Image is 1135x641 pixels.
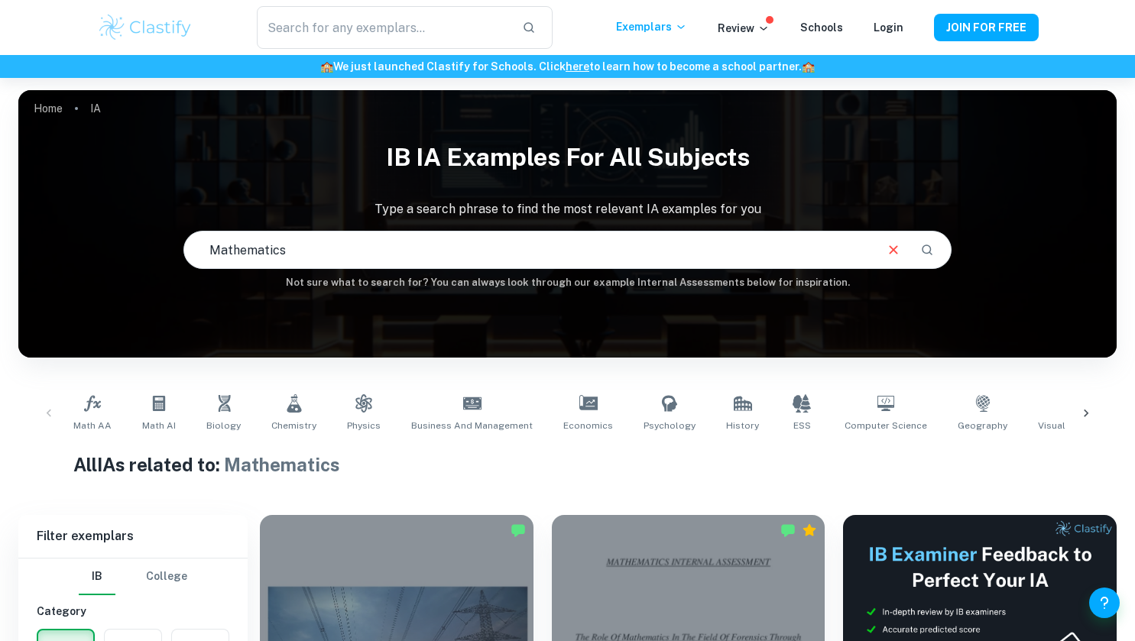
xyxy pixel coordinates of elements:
[73,451,1062,478] h1: All IAs related to:
[146,558,187,595] button: College
[97,12,194,43] img: Clastify logo
[37,603,229,620] h6: Category
[644,419,696,432] span: Psychology
[79,558,187,595] div: Filter type choice
[142,419,176,432] span: Math AI
[511,523,526,538] img: Marked
[914,237,940,263] button: Search
[934,14,1039,41] button: JOIN FOR FREE
[206,419,241,432] span: Biology
[34,98,63,119] a: Home
[726,419,759,432] span: History
[347,419,381,432] span: Physics
[257,6,509,49] input: Search for any exemplars...
[563,419,613,432] span: Economics
[793,419,811,432] span: ESS
[73,419,112,432] span: Math AA
[271,419,316,432] span: Chemistry
[18,200,1117,219] p: Type a search phrase to find the most relevant IA examples for you
[79,558,115,595] button: IB
[958,419,1007,432] span: Geography
[802,523,817,538] div: Premium
[411,419,533,432] span: Business and Management
[874,21,903,34] a: Login
[616,18,687,35] p: Exemplars
[18,133,1117,182] h1: IB IA examples for all subjects
[879,235,908,264] button: Clear
[224,454,340,475] span: Mathematics
[718,20,770,37] p: Review
[18,515,248,558] h6: Filter exemplars
[90,100,101,117] p: IA
[1089,588,1120,618] button: Help and Feedback
[18,275,1117,290] h6: Not sure what to search for? You can always look through our example Internal Assessments below f...
[800,21,843,34] a: Schools
[184,228,874,271] input: E.g. player arrangements, enthalpy of combustion, analysis of a big city...
[3,58,1132,75] h6: We just launched Clastify for Schools. Click to learn how to become a school partner.
[780,523,796,538] img: Marked
[845,419,927,432] span: Computer Science
[566,60,589,73] a: here
[802,60,815,73] span: 🏫
[320,60,333,73] span: 🏫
